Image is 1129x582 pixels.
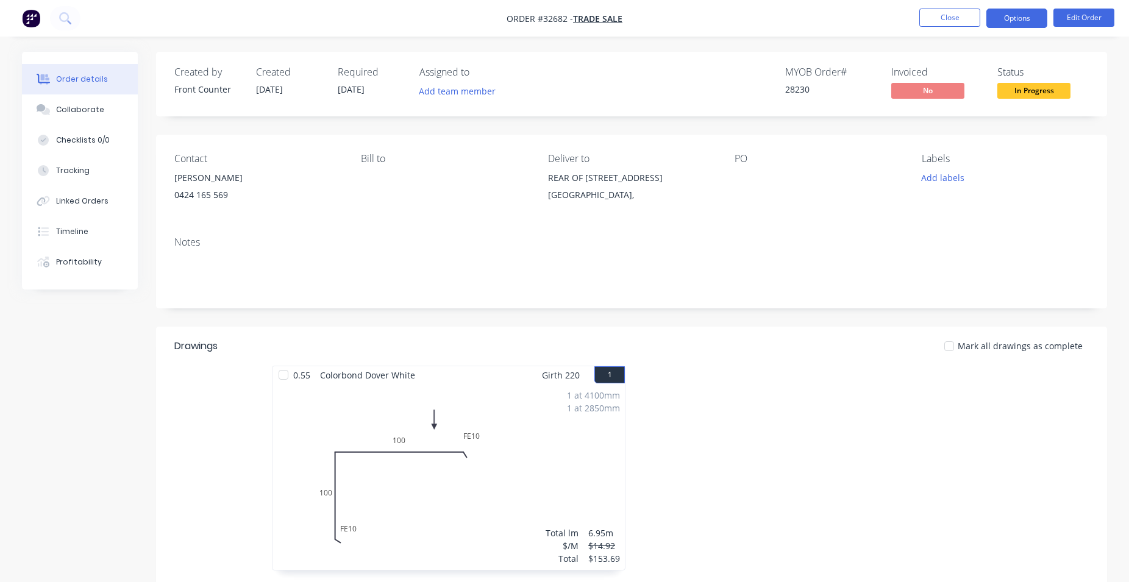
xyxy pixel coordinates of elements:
button: Checklists 0/0 [22,125,138,155]
div: [PERSON_NAME]0424 165 569 [174,169,341,208]
div: Required [338,66,405,78]
img: Factory [22,9,40,27]
div: Bill to [361,153,528,165]
span: 0.55 [288,366,315,384]
a: TRADE SALE [573,13,622,24]
div: [GEOGRAPHIC_DATA], [548,186,715,204]
div: 6.95m [588,527,620,539]
div: REAR OF [STREET_ADDRESS] [548,169,715,186]
button: Tracking [22,155,138,186]
div: 0424 165 569 [174,186,341,204]
span: No [891,83,964,98]
button: Collaborate [22,94,138,125]
div: Drawings [174,339,218,353]
span: Order #32682 - [507,13,573,24]
button: 1 [594,366,625,383]
div: Created by [174,66,241,78]
div: Profitability [56,257,102,268]
button: Add team member [419,83,502,99]
div: Total [546,552,579,565]
button: Profitability [22,247,138,277]
div: Contact [174,153,341,165]
div: 1 at 2850mm [567,402,620,414]
div: 1 at 4100mm [567,389,620,402]
button: Edit Order [1053,9,1114,27]
div: Total lm [546,527,579,539]
div: 28230 [785,83,877,96]
span: In Progress [997,83,1070,98]
button: Close [919,9,980,27]
div: REAR OF [STREET_ADDRESS][GEOGRAPHIC_DATA], [548,169,715,208]
button: In Progress [997,83,1070,101]
div: $14.92 [588,539,620,552]
div: Notes [174,236,1089,248]
div: Order details [56,74,108,85]
div: Timeline [56,226,88,237]
div: [PERSON_NAME] [174,169,341,186]
div: Assigned to [419,66,541,78]
div: $153.69 [588,552,620,565]
span: Girth 220 [542,366,580,384]
div: $/M [546,539,579,552]
button: Linked Orders [22,186,138,216]
div: Linked Orders [56,196,109,207]
div: MYOB Order # [785,66,877,78]
span: Colorbond Dover White [315,366,420,384]
button: Timeline [22,216,138,247]
button: Add team member [413,83,502,99]
div: Invoiced [891,66,983,78]
div: Labels [922,153,1089,165]
button: Add labels [914,169,971,186]
div: Front Counter [174,83,241,96]
div: PO [735,153,902,165]
div: Deliver to [548,153,715,165]
button: Order details [22,64,138,94]
div: Created [256,66,323,78]
div: 0FE10100FE101001 at 4100mm1 at 2850mmTotal lm$/MTotal6.95m$14.92$153.69 [272,384,625,570]
div: Tracking [56,165,90,176]
div: Collaborate [56,104,104,115]
div: Checklists 0/0 [56,135,110,146]
span: Mark all drawings as complete [958,339,1083,352]
div: Status [997,66,1089,78]
button: Options [986,9,1047,28]
span: [DATE] [338,83,365,95]
span: [DATE] [256,83,283,95]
